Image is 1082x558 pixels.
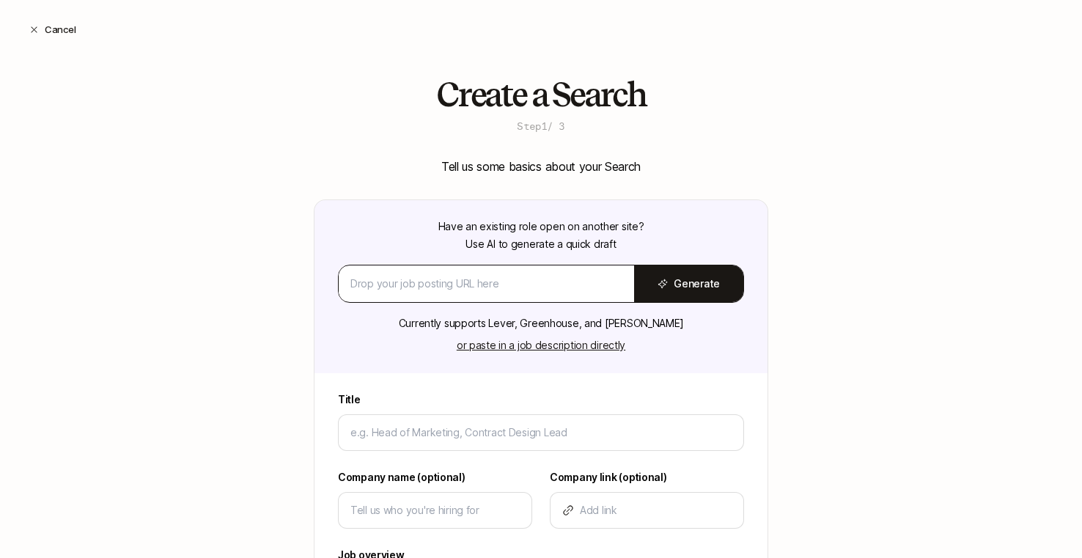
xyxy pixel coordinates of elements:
input: e.g. Head of Marketing, Contract Design Lead [350,424,732,441]
button: or paste in a job description directly [448,335,634,356]
label: Company name (optional) [338,469,532,486]
label: Title [338,391,744,408]
h2: Create a Search [436,76,646,113]
button: Cancel [18,16,87,43]
label: Company link (optional) [550,469,744,486]
input: Tell us who you're hiring for [350,502,520,519]
input: Drop your job posting URL here [350,275,622,293]
input: Add link [580,502,732,519]
p: Step 1 / 3 [517,119,564,133]
p: Tell us some basics about your Search [441,157,641,176]
p: Have an existing role open on another site? Use AI to generate a quick draft [438,218,644,253]
p: Currently supports Lever, Greenhouse, and [PERSON_NAME] [399,315,684,332]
